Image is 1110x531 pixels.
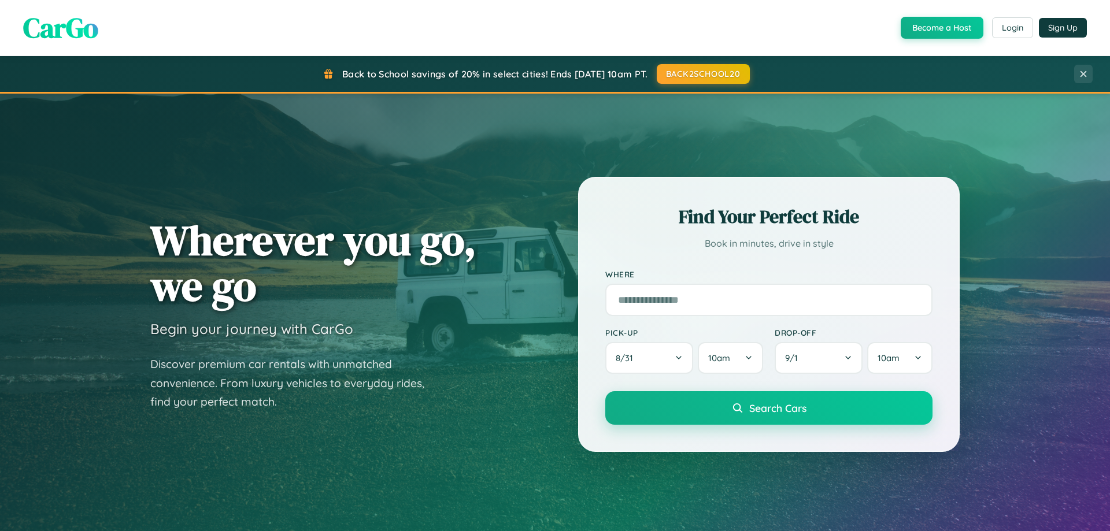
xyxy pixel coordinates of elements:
button: 10am [867,342,933,374]
label: Pick-up [605,328,763,337]
button: 8/31 [605,342,693,374]
span: 9 / 1 [785,352,804,363]
button: Sign Up [1039,18,1087,38]
span: 8 / 31 [616,352,639,363]
span: Search Cars [749,402,806,414]
label: Where [605,269,933,279]
button: Login [992,17,1033,38]
span: Back to School savings of 20% in select cities! Ends [DATE] 10am PT. [342,68,647,80]
button: 9/1 [775,342,863,374]
button: 10am [698,342,763,374]
span: 10am [878,352,900,363]
p: Book in minutes, drive in style [605,235,933,252]
h3: Begin your journey with CarGo [150,320,353,337]
label: Drop-off [775,328,933,337]
button: Search Cars [605,391,933,425]
span: 10am [708,352,730,363]
span: CarGo [23,9,98,47]
p: Discover premium car rentals with unmatched convenience. From luxury vehicles to everyday rides, ... [150,355,439,411]
h1: Wherever you go, we go [150,217,476,309]
button: Become a Host [901,17,983,39]
h2: Find Your Perfect Ride [605,204,933,229]
button: BACK2SCHOOL20 [657,64,750,84]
